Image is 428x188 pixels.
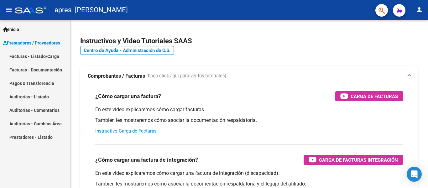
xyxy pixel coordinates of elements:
[95,92,161,101] h3: ¿Cómo cargar una factura?
[407,167,422,182] div: Open Intercom Messenger
[95,128,157,134] a: Instructivo Carga de Facturas
[80,66,418,86] mat-expansion-panel-header: Comprobantes / Facturas (haga click aquí para ver los tutoriales)
[95,106,403,113] p: En este video explicaremos cómo cargar facturas.
[50,3,71,17] span: - apres
[88,73,145,80] strong: Comprobantes / Facturas
[80,35,418,47] h2: Instructivos y Video Tutoriales SAAS
[351,92,398,100] span: Carga de Facturas
[3,26,19,33] span: Inicio
[95,170,403,177] p: En este video explicaremos cómo cargar una factura de integración (discapacidad).
[5,6,13,13] mat-icon: menu
[304,155,403,165] button: Carga de Facturas Integración
[335,91,403,101] button: Carga de Facturas
[415,6,423,13] mat-icon: person
[95,117,403,124] p: También les mostraremos cómo asociar la documentación respaldatoria.
[95,155,198,164] h3: ¿Cómo cargar una factura de integración?
[95,180,403,187] p: También les mostraremos cómo asociar la documentación respaldatoria y el legajo del afiliado.
[146,73,226,80] span: (haga click aquí para ver los tutoriales)
[71,3,128,17] span: - [PERSON_NAME]
[80,46,174,55] a: Centro de Ayuda - Administración de O.S.
[3,39,60,46] span: Prestadores / Proveedores
[319,156,398,164] span: Carga de Facturas Integración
